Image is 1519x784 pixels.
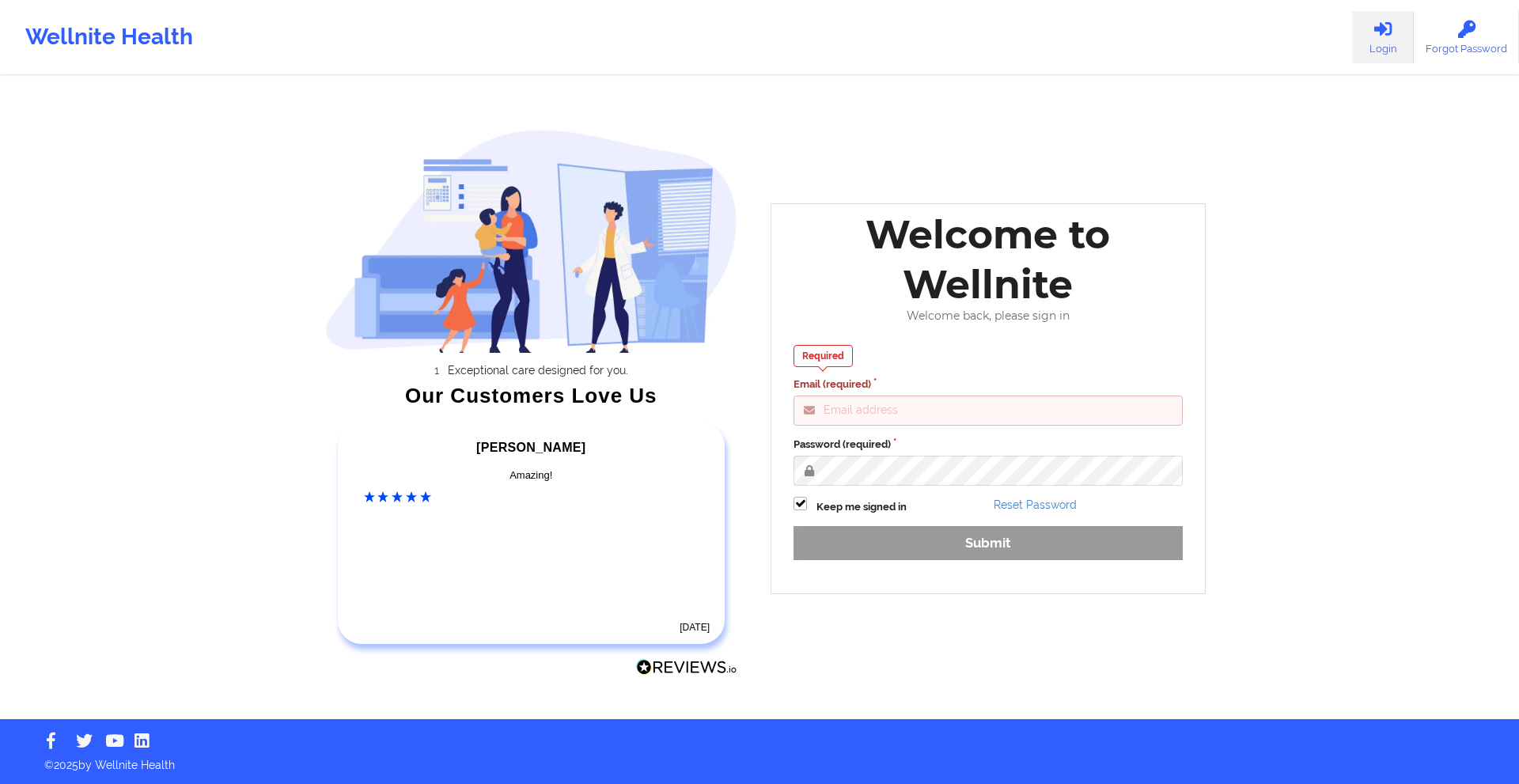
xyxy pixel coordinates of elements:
[364,468,699,483] div: Amazing!
[325,388,738,403] div: Our Customers Love Us
[636,659,737,676] img: Reviews.io Logo
[816,499,907,515] label: Keep me signed in
[1414,11,1519,63] a: Forgot Password
[325,129,738,353] img: wellnite-auth-hero_200.c722682e.png
[33,746,1486,773] p: © 2025 by Wellnite Health
[1352,11,1414,63] a: Login
[782,210,1194,309] div: Welcome to Wellnite
[794,396,1183,426] input: Email address
[994,498,1077,511] a: Reset Password
[680,622,710,633] time: [DATE]
[794,377,1183,392] label: Email (required)
[794,437,1183,453] label: Password (required)
[794,345,853,367] div: Required
[782,309,1194,323] div: Welcome back, please sign in
[339,364,737,377] li: Exceptional care designed for you.
[476,441,585,454] span: [PERSON_NAME]
[636,659,737,680] a: Reviews.io Logo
